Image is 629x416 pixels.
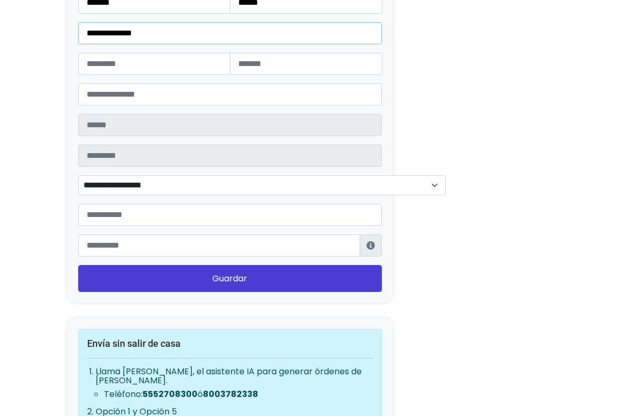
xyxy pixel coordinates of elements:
li: Llama [PERSON_NAME], el asistente IA para generar órdenes de [PERSON_NAME]. [96,367,373,399]
b: 5552708300 [143,388,198,400]
b: 8003782338 [203,388,258,400]
li: Teléfono: ó [104,390,373,399]
button: Guardar [78,265,382,292]
i: Estafeta lo usará para ponerse en contacto en caso de tener algún problema con el envío [367,241,375,250]
h5: Envía sin salir de casa [87,338,373,349]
